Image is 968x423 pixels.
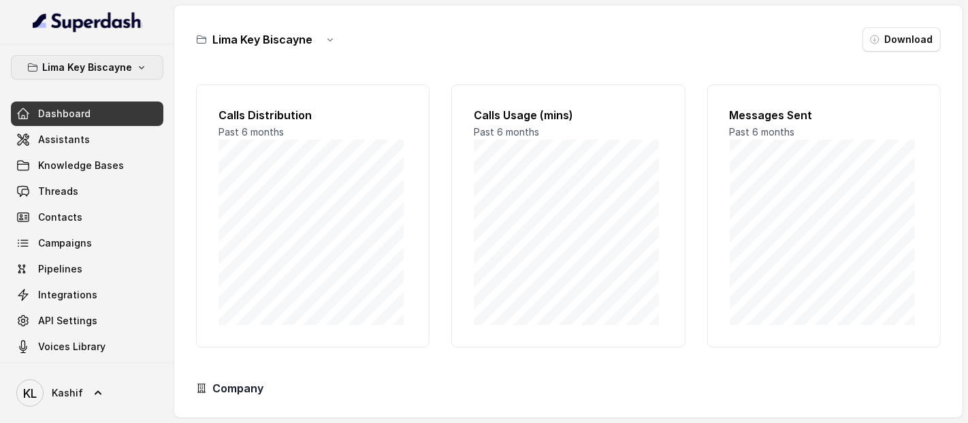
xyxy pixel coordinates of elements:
[38,262,82,276] span: Pipelines
[11,179,163,204] a: Threads
[474,107,662,123] h2: Calls Usage (mins)
[52,386,83,400] span: Kashif
[23,386,37,401] text: KL
[38,159,124,172] span: Knowledge Bases
[219,126,284,138] span: Past 6 months
[11,309,163,333] a: API Settings
[11,153,163,178] a: Knowledge Bases
[38,340,106,354] span: Voices Library
[38,107,91,121] span: Dashboard
[862,27,941,52] button: Download
[38,314,97,328] span: API Settings
[11,283,163,307] a: Integrations
[38,210,82,224] span: Contacts
[42,59,132,76] p: Lima Key Biscayne
[11,55,163,80] button: Lima Key Biscayne
[38,288,97,302] span: Integrations
[11,205,163,230] a: Contacts
[11,257,163,281] a: Pipelines
[219,107,407,123] h2: Calls Distribution
[38,133,90,146] span: Assistants
[212,31,312,48] h3: Lima Key Biscayne
[11,101,163,126] a: Dashboard
[11,334,163,359] a: Voices Library
[730,107,918,123] h2: Messages Sent
[33,11,142,33] img: light.svg
[474,126,539,138] span: Past 6 months
[212,380,263,396] h3: Company
[11,374,163,412] a: Kashif
[38,236,92,250] span: Campaigns
[11,231,163,255] a: Campaigns
[38,185,78,198] span: Threads
[730,126,795,138] span: Past 6 months
[11,127,163,152] a: Assistants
